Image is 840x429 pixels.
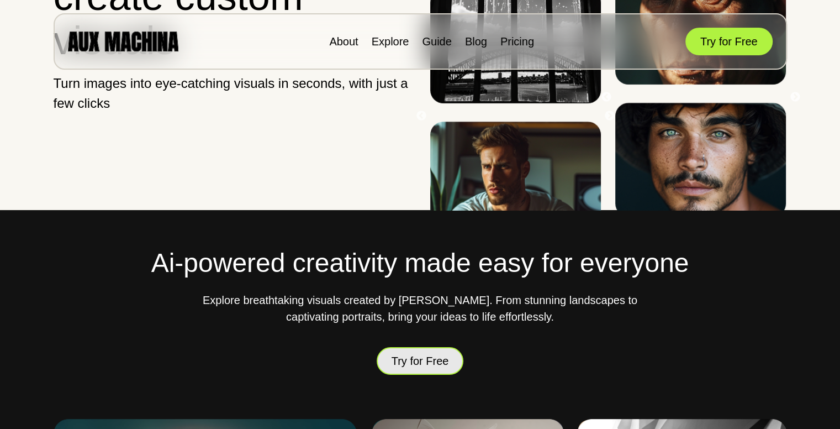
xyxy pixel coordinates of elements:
button: Next [604,111,615,122]
h2: Ai-powered creativity made easy for everyone [54,243,787,283]
img: Image [430,122,601,236]
p: Explore breathtaking visuals created by [PERSON_NAME]. From stunning landscapes to captivating po... [199,292,641,325]
img: Image [615,103,786,217]
a: About [329,35,358,48]
a: Pricing [500,35,534,48]
a: Guide [422,35,451,48]
button: Previous [601,92,612,103]
button: Previous [416,111,427,122]
a: Blog [465,35,487,48]
button: Next [790,92,801,103]
p: Turn images into eye-catching visuals in seconds, with just a few clicks [54,74,411,113]
button: Try for Free [685,28,773,55]
button: Try for Free [377,347,464,375]
a: Explore [372,35,409,48]
img: AUX MACHINA [68,32,178,51]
